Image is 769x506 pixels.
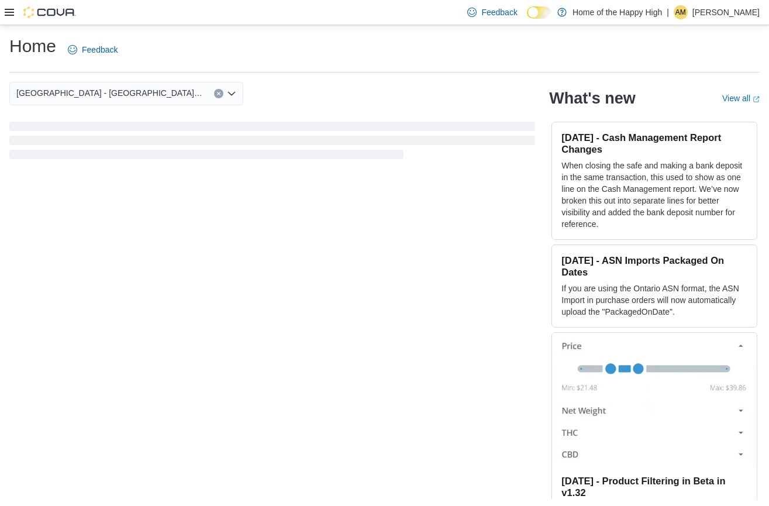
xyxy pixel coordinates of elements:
[214,89,223,98] button: Clear input
[753,96,760,103] svg: External link
[561,132,747,155] h3: [DATE] - Cash Management Report Changes
[63,38,122,61] a: Feedback
[463,1,522,24] a: Feedback
[481,6,517,18] span: Feedback
[561,475,747,498] h3: [DATE] - Product Filtering in Beta in v1.32
[9,35,56,58] h1: Home
[561,254,747,278] h3: [DATE] - ASN Imports Packaged On Dates
[9,124,535,161] span: Loading
[675,5,686,19] span: AM
[227,89,236,98] button: Open list of options
[674,5,688,19] div: Acheire Muhammad-Almoguea
[573,5,662,19] p: Home of the Happy High
[549,89,635,108] h2: What's new
[561,283,747,318] p: If you are using the Ontario ASN format, the ASN Import in purchase orders will now automatically...
[667,5,669,19] p: |
[527,6,551,19] input: Dark Mode
[561,160,747,230] p: When closing the safe and making a bank deposit in the same transaction, this used to show as one...
[23,6,76,18] img: Cova
[16,86,202,100] span: [GEOGRAPHIC_DATA] - [GEOGRAPHIC_DATA][PERSON_NAME] - Fire & Flower
[692,5,760,19] p: [PERSON_NAME]
[722,94,760,103] a: View allExternal link
[82,44,118,56] span: Feedback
